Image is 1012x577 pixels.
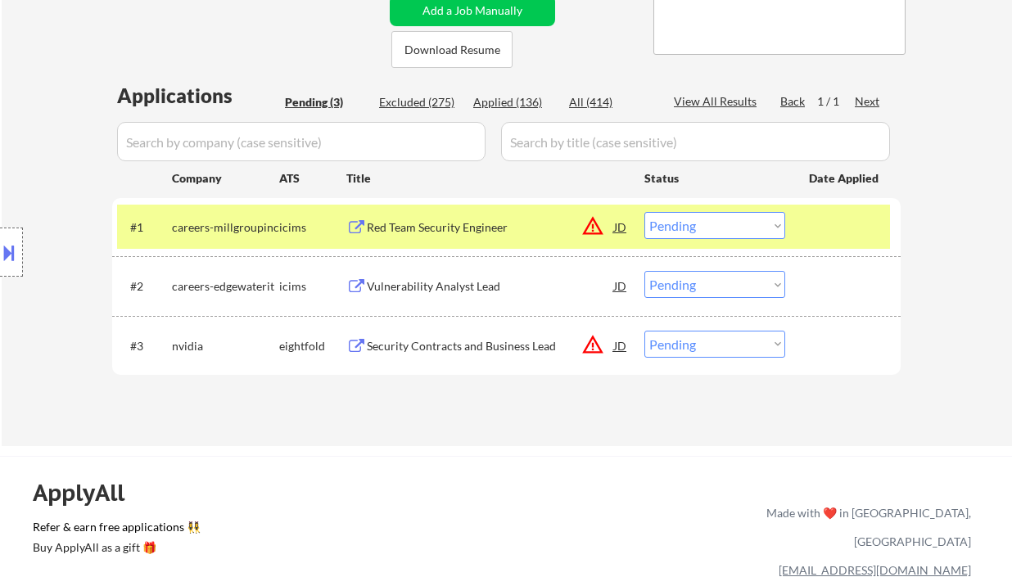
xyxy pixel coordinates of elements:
[569,94,651,110] div: All (414)
[760,498,971,556] div: Made with ❤️ in [GEOGRAPHIC_DATA], [GEOGRAPHIC_DATA]
[367,338,614,354] div: Security Contracts and Business Lead
[117,86,279,106] div: Applications
[809,170,881,187] div: Date Applied
[279,219,346,236] div: icims
[612,212,629,241] div: JD
[473,94,555,110] div: Applied (136)
[279,170,346,187] div: ATS
[855,93,881,110] div: Next
[279,338,346,354] div: eightfold
[612,331,629,360] div: JD
[367,219,614,236] div: Red Team Security Engineer
[346,170,629,187] div: Title
[612,271,629,300] div: JD
[33,542,197,553] div: Buy ApplyAll as a gift 🎁
[780,93,806,110] div: Back
[581,333,604,356] button: warning_amber
[391,31,513,68] button: Download Resume
[379,94,461,110] div: Excluded (275)
[33,539,197,559] a: Buy ApplyAll as a gift 🎁
[817,93,855,110] div: 1 / 1
[33,479,143,507] div: ApplyAll
[285,94,367,110] div: Pending (3)
[279,278,346,295] div: icims
[779,563,971,577] a: [EMAIL_ADDRESS][DOMAIN_NAME]
[501,122,890,161] input: Search by title (case sensitive)
[367,278,614,295] div: Vulnerability Analyst Lead
[117,122,486,161] input: Search by company (case sensitive)
[674,93,761,110] div: View All Results
[33,521,424,539] a: Refer & earn free applications 👯‍♀️
[581,214,604,237] button: warning_amber
[644,163,785,192] div: Status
